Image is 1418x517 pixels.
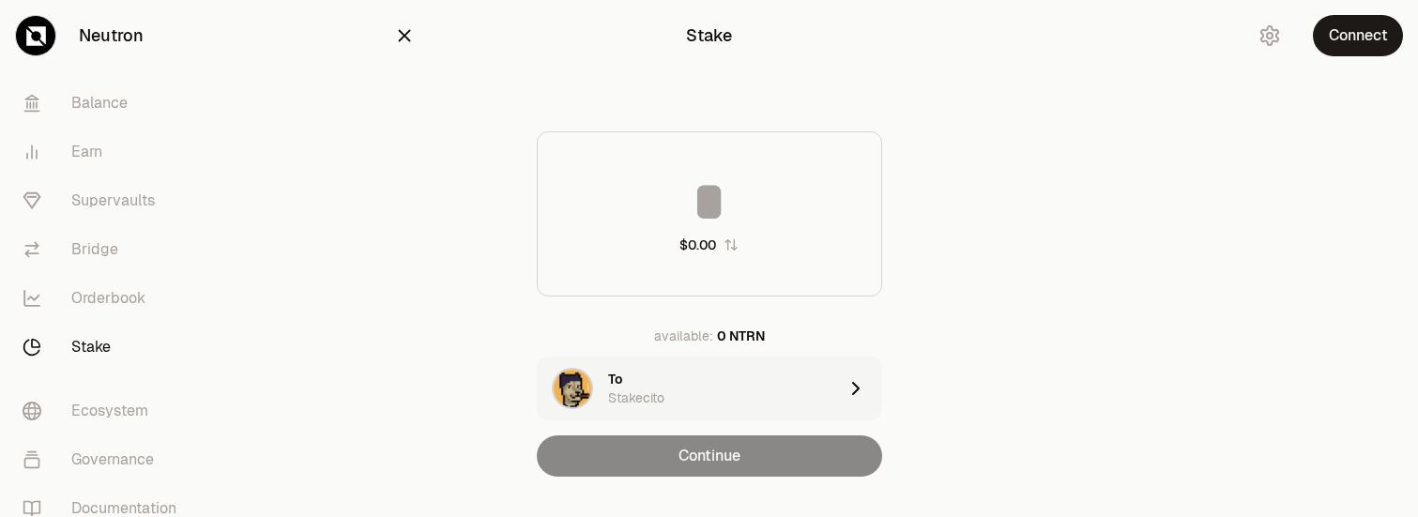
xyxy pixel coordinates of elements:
a: Governance [8,435,203,484]
a: Earn [8,128,203,176]
a: Orderbook [8,274,203,323]
img: Stakecito Logo [552,368,593,409]
button: Connect [1313,15,1403,56]
a: Supervaults [8,176,203,225]
a: Bridge [8,225,203,274]
div: available: [654,327,713,345]
button: Stakecito LogoToStakecito [537,357,882,420]
div: Stake [686,23,732,49]
div: Stakecito [608,388,664,407]
a: Ecosystem [8,387,203,435]
a: Stake [8,323,203,372]
div: To [608,370,622,388]
button: available:0 NTRN [643,315,776,357]
button: $0.00 [679,236,739,254]
div: 0 NTRN [717,327,765,345]
a: Balance [8,79,203,128]
div: $0.00 [679,236,716,254]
